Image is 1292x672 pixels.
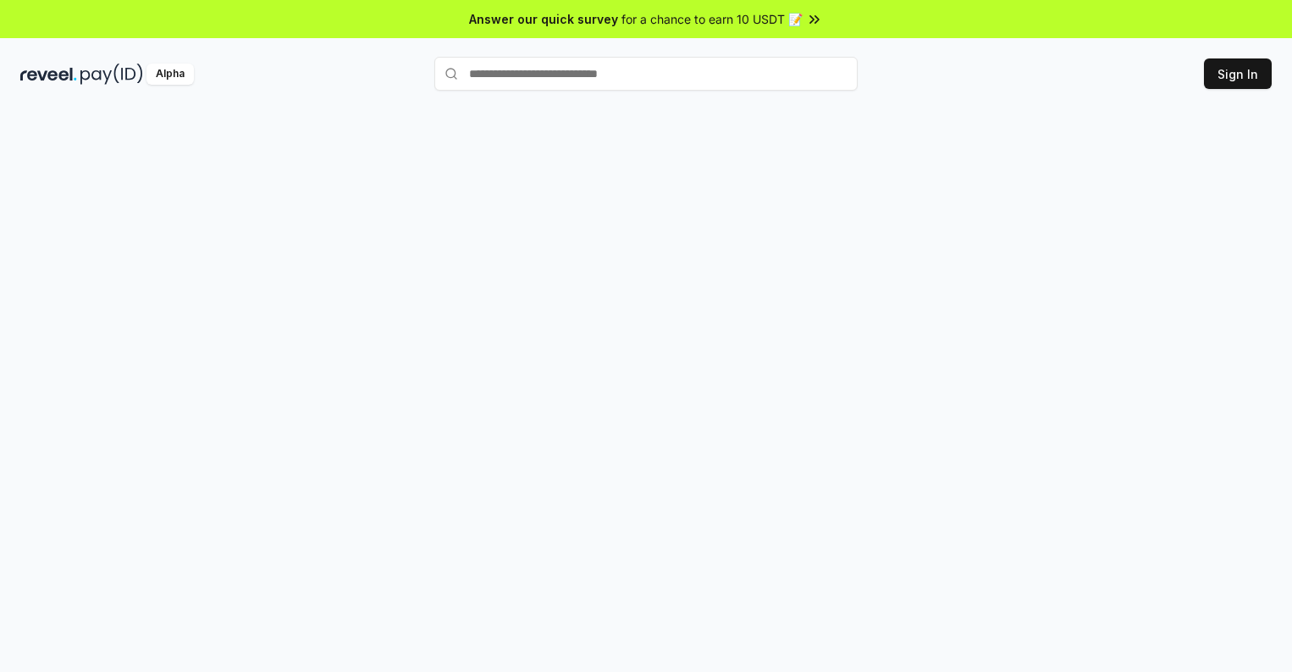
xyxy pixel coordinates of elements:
[1204,58,1272,89] button: Sign In
[621,10,803,28] span: for a chance to earn 10 USDT 📝
[20,64,77,85] img: reveel_dark
[80,64,143,85] img: pay_id
[146,64,194,85] div: Alpha
[469,10,618,28] span: Answer our quick survey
